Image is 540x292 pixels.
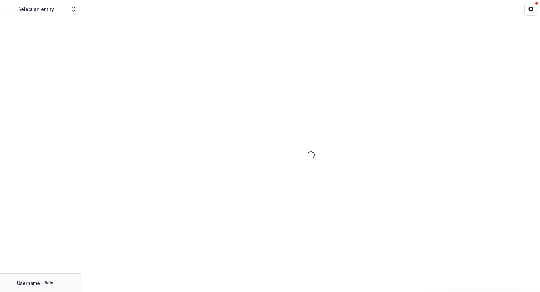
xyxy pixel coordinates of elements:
p: Role [43,280,55,286]
button: Get Help [524,3,537,16]
p: Username [17,280,40,286]
p: Select an entity [18,6,54,13]
button: More [69,279,77,287]
button: Open entity switcher [69,3,78,16]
